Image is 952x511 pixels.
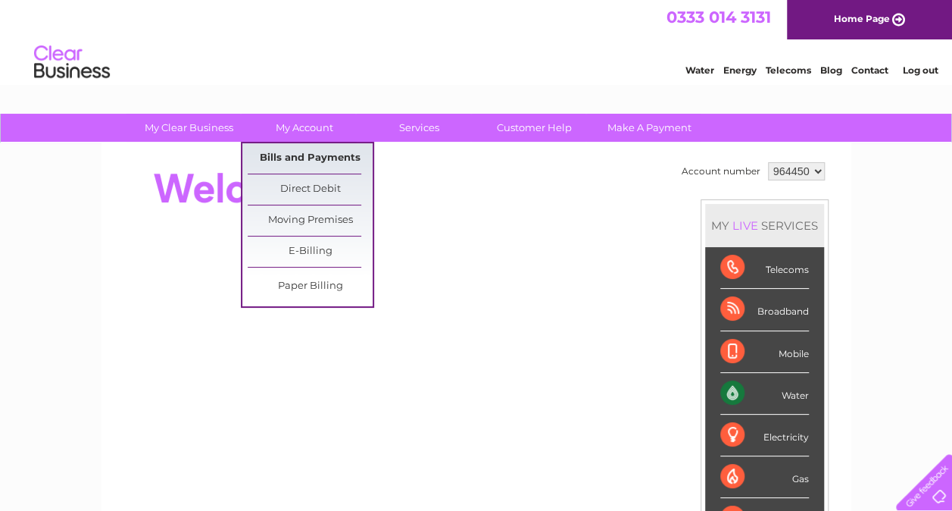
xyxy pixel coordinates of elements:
[720,415,809,456] div: Electricity
[126,114,251,142] a: My Clear Business
[678,158,764,184] td: Account number
[248,271,373,302] a: Paper Billing
[729,218,761,233] div: LIVE
[720,331,809,373] div: Mobile
[685,64,714,76] a: Water
[248,205,373,236] a: Moving Premises
[472,114,597,142] a: Customer Help
[820,64,842,76] a: Blog
[851,64,888,76] a: Contact
[119,8,835,74] div: Clear Business is a trading name of Verastar Limited (registered in [GEOGRAPHIC_DATA] No. 3667643...
[902,64,938,76] a: Log out
[242,114,367,142] a: My Account
[248,174,373,205] a: Direct Debit
[248,143,373,174] a: Bills and Payments
[248,237,373,267] a: E-Billing
[723,64,757,76] a: Energy
[720,247,809,289] div: Telecoms
[720,373,809,415] div: Water
[666,8,771,27] a: 0333 014 3131
[587,114,712,142] a: Make A Payment
[705,204,824,247] div: MY SERVICES
[720,289,809,331] div: Broadband
[357,114,482,142] a: Services
[33,39,111,86] img: logo.png
[720,456,809,498] div: Gas
[766,64,811,76] a: Telecoms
